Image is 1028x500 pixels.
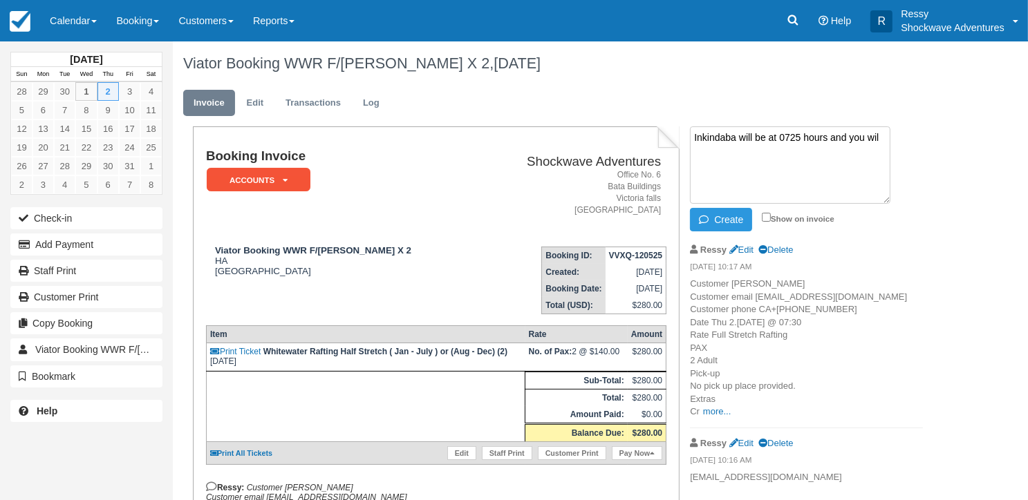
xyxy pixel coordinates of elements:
[75,82,97,101] a: 1
[606,280,666,297] td: [DATE]
[11,157,32,175] a: 26
[10,286,162,308] a: Customer Print
[703,406,731,416] a: more...
[525,390,628,407] th: Total:
[263,347,507,356] strong: Whitewater Rafting Half Stretch ( Jan - July ) or (Aug - Dec) (2)
[54,101,75,119] a: 7
[206,167,306,193] a: ACCOUNTS
[215,245,411,256] strong: Viator Booking WWR F/[PERSON_NAME] X 2
[119,138,140,157] a: 24
[758,438,793,448] a: Delete
[206,326,525,343] th: Item
[236,90,274,117] a: Edit
[10,260,162,282] a: Staff Print
[70,54,102,65] strong: [DATE]
[97,82,119,101] a: 2
[831,15,852,26] span: Help
[10,365,162,387] button: Bookmark
[54,67,75,82] th: Tue
[633,428,662,438] strong: $280.00
[275,90,351,117] a: Transactions
[481,155,661,169] h2: Shockwave Adventures
[54,138,75,157] a: 21
[870,10,893,32] div: R
[32,119,54,138] a: 13
[529,347,572,356] strong: No. of Pax
[606,297,666,314] td: $280.00
[97,67,119,82] th: Thu
[542,247,606,265] th: Booking ID:
[210,347,261,356] a: Print Ticket
[183,90,235,117] a: Invoice
[75,157,97,175] a: 29
[525,343,628,372] td: 2 @ $140.00
[10,312,162,334] button: Copy Booking
[54,157,75,175] a: 28
[206,149,476,164] h1: Booking Invoice
[700,438,727,448] strong: Ressy
[690,261,923,276] em: [DATE] 10:17 AM
[690,454,923,470] em: [DATE] 10:16 AM
[206,343,525,372] td: [DATE]
[75,175,97,194] a: 5
[140,119,162,138] a: 18
[353,90,390,117] a: Log
[700,244,727,255] strong: Ressy
[75,138,97,157] a: 22
[631,347,662,367] div: $280.00
[37,405,57,416] b: Help
[140,67,162,82] th: Sat
[10,338,162,360] a: Viator Booking WWR F/[PERSON_NAME] X 2
[206,245,476,276] div: HA [GEOGRAPHIC_DATA]
[11,119,32,138] a: 12
[32,101,54,119] a: 6
[119,175,140,194] a: 7
[729,244,754,255] a: Edit
[206,483,244,492] strong: Ressy:
[207,168,310,192] em: ACCOUNTS
[97,119,119,138] a: 16
[32,157,54,175] a: 27
[119,101,140,119] a: 10
[525,424,628,442] th: Balance Due:
[494,55,541,72] span: [DATE]
[525,326,628,343] th: Rate
[11,101,32,119] a: 5
[140,157,162,175] a: 1
[32,138,54,157] a: 20
[11,138,32,157] a: 19
[75,119,97,138] a: 15
[119,82,140,101] a: 3
[119,67,140,82] th: Fri
[525,406,628,424] th: Amount Paid:
[819,16,828,26] i: Help
[97,157,119,175] a: 30
[183,55,933,72] h1: Viator Booking WWR F/[PERSON_NAME] X 2,
[97,138,119,157] a: 23
[901,21,1004,35] p: Shockwave Adventures
[32,175,54,194] a: 3
[119,119,140,138] a: 17
[210,449,272,457] a: Print All Tickets
[729,438,754,448] a: Edit
[609,251,662,260] strong: VVXQ-120525
[542,297,606,314] th: Total (USD):
[542,280,606,297] th: Booking Date:
[10,400,162,422] a: Help
[11,82,32,101] a: 28
[628,390,666,407] td: $280.00
[10,207,162,229] button: Check-in
[32,67,54,82] th: Mon
[140,82,162,101] a: 4
[606,264,666,280] td: [DATE]
[447,446,476,460] a: Edit
[10,11,30,32] img: checkfront-main-nav-mini-logo.png
[628,372,666,390] td: $280.00
[762,213,771,222] input: Show on invoice
[32,82,54,101] a: 29
[758,244,793,255] a: Delete
[119,157,140,175] a: 31
[140,138,162,157] a: 25
[690,208,752,231] button: Create
[10,233,162,256] button: Add Payment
